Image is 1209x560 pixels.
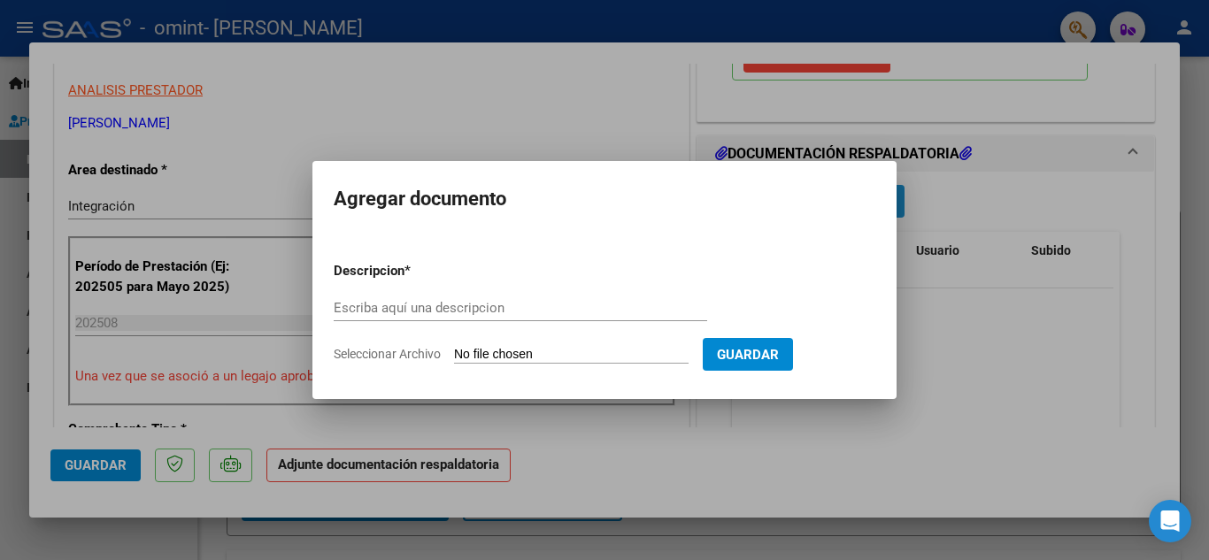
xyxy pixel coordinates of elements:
span: Guardar [717,347,779,363]
div: Open Intercom Messenger [1149,500,1191,542]
p: Descripcion [334,261,497,281]
span: Seleccionar Archivo [334,347,441,361]
button: Guardar [703,338,793,371]
h2: Agregar documento [334,182,875,216]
